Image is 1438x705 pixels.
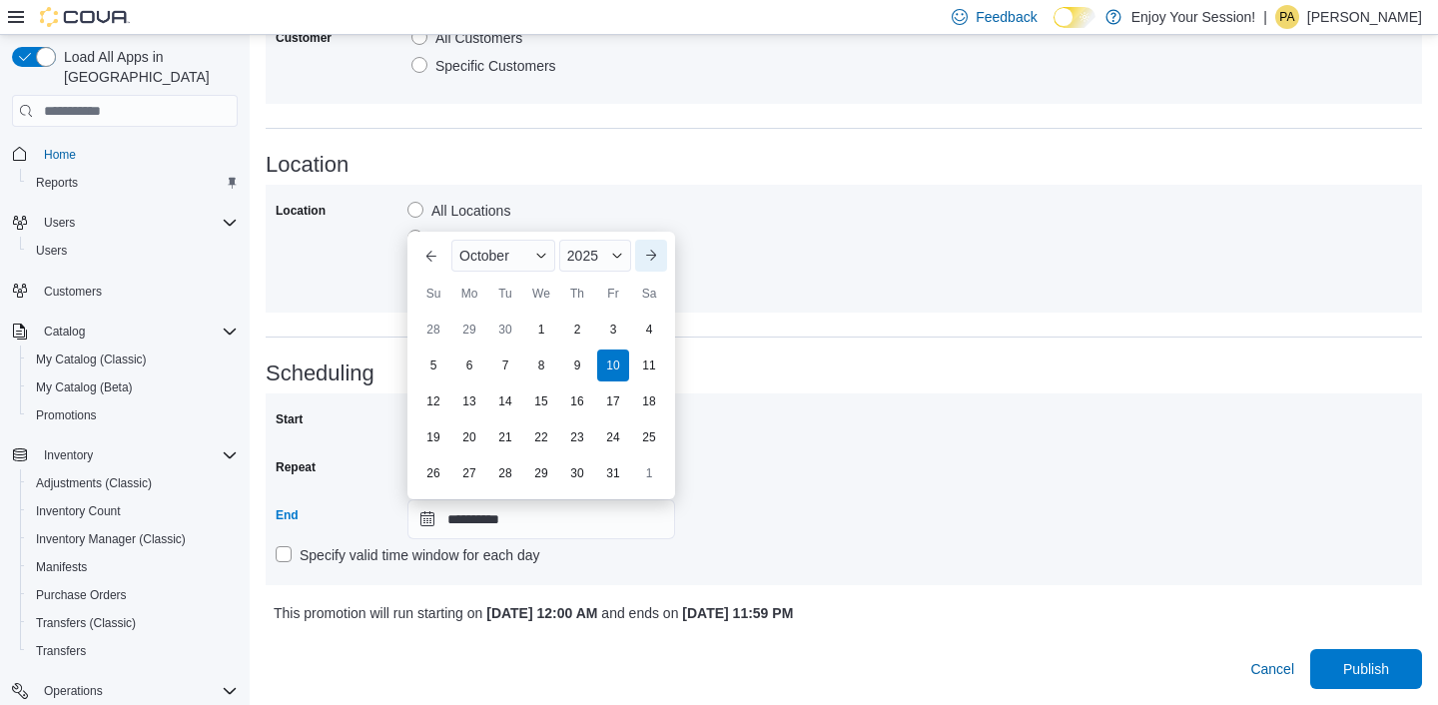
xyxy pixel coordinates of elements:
span: Transfers (Classic) [36,615,136,631]
div: day-29 [453,314,485,346]
span: PA [1279,5,1294,29]
span: Catalog [44,324,85,340]
h3: Location [266,153,1422,177]
button: Home [4,139,246,168]
div: day-14 [489,385,521,417]
div: day-29 [525,457,557,489]
button: Inventory [4,441,246,469]
div: day-8 [525,350,557,381]
label: All Customers [411,26,522,50]
span: My Catalog (Classic) [28,348,238,371]
span: Promotions [28,403,238,427]
span: Users [28,239,238,263]
div: Peter Andreakos [1275,5,1299,29]
span: Users [36,211,238,235]
div: Mo [453,278,485,310]
span: Publish [1343,659,1389,679]
div: day-24 [597,421,629,453]
span: October [459,248,509,264]
a: Customers [36,280,110,304]
label: Start [276,411,303,427]
div: day-30 [489,314,521,346]
span: Inventory Count [28,499,238,523]
a: Transfers [28,639,94,663]
a: My Catalog (Classic) [28,348,155,371]
div: day-15 [525,385,557,417]
div: day-18 [633,385,665,417]
button: Users [36,211,83,235]
label: Specific Locations [407,227,544,251]
b: [DATE] 12:00 AM [486,605,597,621]
span: 2025 [567,248,598,264]
button: Previous Month [415,240,447,272]
div: day-31 [597,457,629,489]
div: Tu [489,278,521,310]
button: Publish [1310,649,1422,689]
div: day-9 [561,350,593,381]
button: Customers [4,277,246,306]
span: Manifests [28,555,238,579]
span: Transfers [28,639,238,663]
div: day-26 [417,457,449,489]
a: Users [28,239,75,263]
h3: Scheduling [266,361,1422,385]
a: Transfers (Classic) [28,611,144,635]
div: We [525,278,557,310]
button: Purchase Orders [20,581,246,609]
span: Operations [44,683,103,699]
div: day-12 [417,385,449,417]
button: Users [4,209,246,237]
label: Specific Customers [411,54,556,78]
div: day-4 [633,314,665,346]
div: day-19 [417,421,449,453]
a: Home [36,143,84,167]
div: day-25 [633,421,665,453]
span: Dark Mode [1054,28,1055,29]
div: day-28 [417,314,449,346]
span: Transfers [36,643,86,659]
button: Transfers [20,637,246,665]
button: Catalog [36,320,93,344]
a: Inventory Count [28,499,129,523]
div: day-20 [453,421,485,453]
button: My Catalog (Beta) [20,373,246,401]
span: Manifests [36,559,87,575]
button: My Catalog (Classic) [20,346,246,373]
a: Adjustments (Classic) [28,471,160,495]
span: Purchase Orders [28,583,238,607]
div: day-23 [561,421,593,453]
input: Dark Mode [1054,7,1095,28]
button: Manifests [20,553,246,581]
input: Press the down key to enter a popover containing a calendar. Press the escape key to close the po... [407,499,675,539]
img: Cova [40,7,130,27]
a: Reports [28,171,86,195]
span: Home [36,141,238,166]
button: Inventory Manager (Classic) [20,525,246,553]
span: Catalog [36,320,238,344]
span: Inventory [36,443,238,467]
div: day-6 [453,350,485,381]
label: Repeat [276,459,316,475]
span: Adjustments (Classic) [28,471,238,495]
div: day-10 [597,350,629,381]
button: Catalog [4,318,246,346]
div: day-30 [561,457,593,489]
div: day-3 [597,314,629,346]
span: Users [44,215,75,231]
div: day-1 [525,314,557,346]
span: Inventory Manager (Classic) [36,531,186,547]
span: Purchase Orders [36,587,127,603]
a: My Catalog (Beta) [28,375,141,399]
div: day-16 [561,385,593,417]
span: Inventory Manager (Classic) [28,527,238,551]
span: Adjustments (Classic) [36,475,152,491]
div: day-27 [453,457,485,489]
button: Reports [20,169,246,197]
label: Customer [276,30,332,46]
a: Inventory Manager (Classic) [28,527,194,551]
span: Customers [44,284,102,300]
span: Inventory [44,447,93,463]
button: Operations [36,679,111,703]
span: Inventory Count [36,503,121,519]
div: Button. Open the month selector. October is currently selected. [451,240,555,272]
